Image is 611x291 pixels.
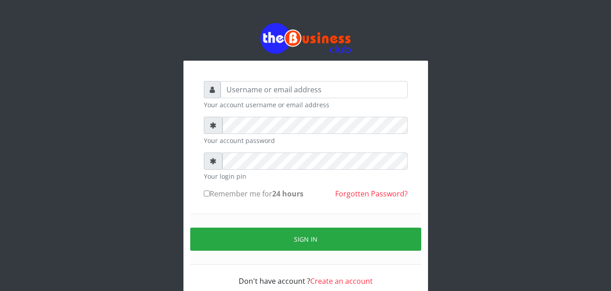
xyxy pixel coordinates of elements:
[204,136,408,145] small: Your account password
[204,265,408,286] div: Don't have account ?
[204,100,408,110] small: Your account username or email address
[335,189,408,199] a: Forgotten Password?
[204,191,210,196] input: Remember me for24 hours
[310,276,373,286] a: Create an account
[190,228,421,251] button: Sign in
[204,188,303,199] label: Remember me for
[272,189,303,199] b: 24 hours
[204,172,408,181] small: Your login pin
[221,81,408,98] input: Username or email address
